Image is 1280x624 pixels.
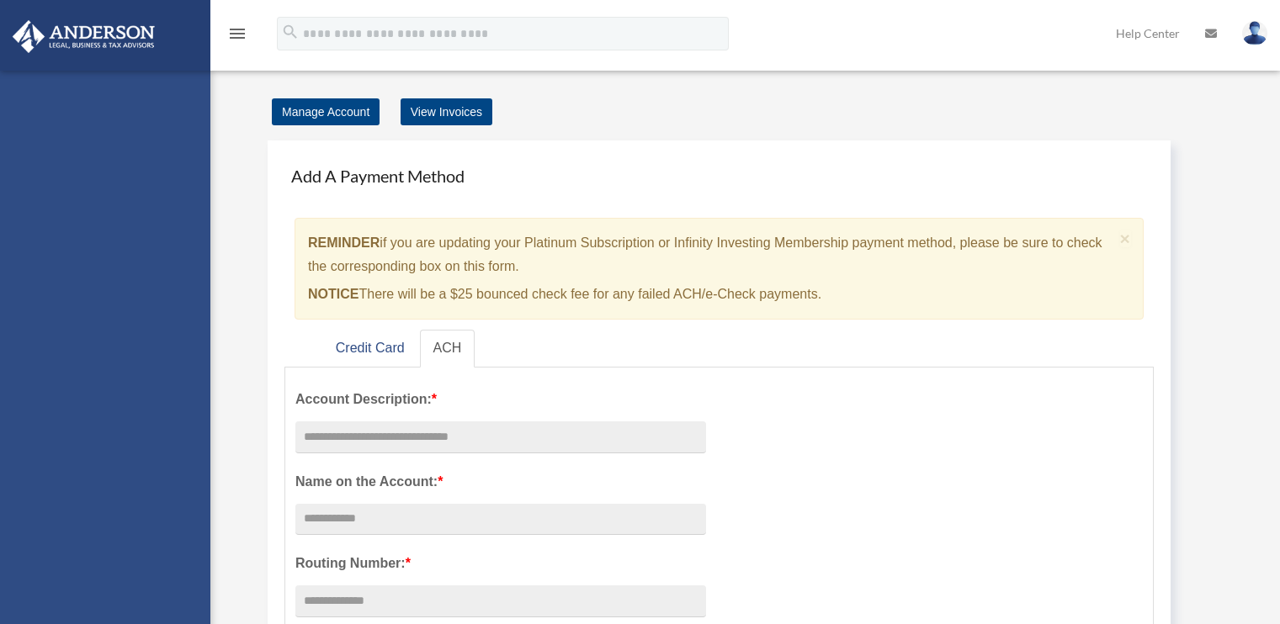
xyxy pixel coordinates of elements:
span: × [1120,229,1131,248]
i: menu [227,24,247,44]
img: Anderson Advisors Platinum Portal [8,20,160,53]
button: Close [1120,230,1131,247]
a: menu [227,29,247,44]
a: View Invoices [401,98,492,125]
label: Routing Number: [295,552,706,575]
div: if you are updating your Platinum Subscription or Infinity Investing Membership payment method, p... [295,218,1144,320]
img: User Pic [1242,21,1267,45]
strong: NOTICE [308,287,359,301]
i: search [281,23,300,41]
a: ACH [420,330,475,368]
p: There will be a $25 bounced check fee for any failed ACH/e-Check payments. [308,283,1113,306]
a: Credit Card [322,330,418,368]
a: Manage Account [272,98,380,125]
strong: REMINDER [308,235,380,250]
label: Name on the Account: [295,470,706,494]
h4: Add A Payment Method [284,157,1154,194]
label: Account Description: [295,388,706,411]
